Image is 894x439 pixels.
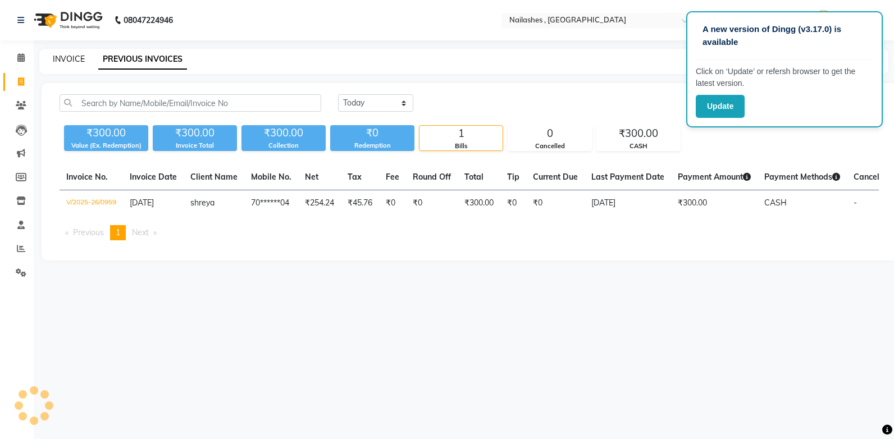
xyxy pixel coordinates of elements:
[341,190,379,217] td: ₹45.76
[814,10,833,30] img: Manager
[413,172,451,182] span: Round Off
[60,190,123,217] td: V/2025-26/0959
[591,172,664,182] span: Last Payment Date
[305,172,318,182] span: Net
[764,172,840,182] span: Payment Methods
[130,172,177,182] span: Invoice Date
[696,66,873,89] p: Click on ‘Update’ or refersh browser to get the latest version.
[386,172,399,182] span: Fee
[533,172,578,182] span: Current Due
[500,190,526,217] td: ₹0
[241,125,326,141] div: ₹300.00
[854,198,857,208] span: -
[330,141,414,150] div: Redemption
[64,141,148,150] div: Value (Ex. Redemption)
[419,126,503,141] div: 1
[330,125,414,141] div: ₹0
[298,190,341,217] td: ₹254.24
[98,49,187,70] a: PREVIOUS INVOICES
[116,227,120,237] span: 1
[132,227,149,237] span: Next
[190,198,215,208] span: shreya
[597,141,680,151] div: CASH
[678,172,751,182] span: Payment Amount
[190,172,238,182] span: Client Name
[764,198,787,208] span: CASH
[251,172,291,182] span: Mobile No.
[153,125,237,141] div: ₹300.00
[508,141,591,151] div: Cancelled
[60,225,879,240] nav: Pagination
[458,190,500,217] td: ₹300.00
[53,54,85,64] a: INVOICE
[124,4,173,36] b: 08047224946
[508,126,591,141] div: 0
[64,125,148,141] div: ₹300.00
[348,172,362,182] span: Tax
[585,190,671,217] td: [DATE]
[597,126,680,141] div: ₹300.00
[153,141,237,150] div: Invoice Total
[507,172,519,182] span: Tip
[696,95,745,118] button: Update
[60,94,321,112] input: Search by Name/Mobile/Email/Invoice No
[406,190,458,217] td: ₹0
[671,190,758,217] td: ₹300.00
[66,172,108,182] span: Invoice No.
[379,190,406,217] td: ₹0
[703,23,866,48] p: A new version of Dingg (v3.17.0) is available
[419,141,503,151] div: Bills
[73,227,104,237] span: Previous
[464,172,484,182] span: Total
[241,141,326,150] div: Collection
[130,198,154,208] span: [DATE]
[29,4,106,36] img: logo
[526,190,585,217] td: ₹0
